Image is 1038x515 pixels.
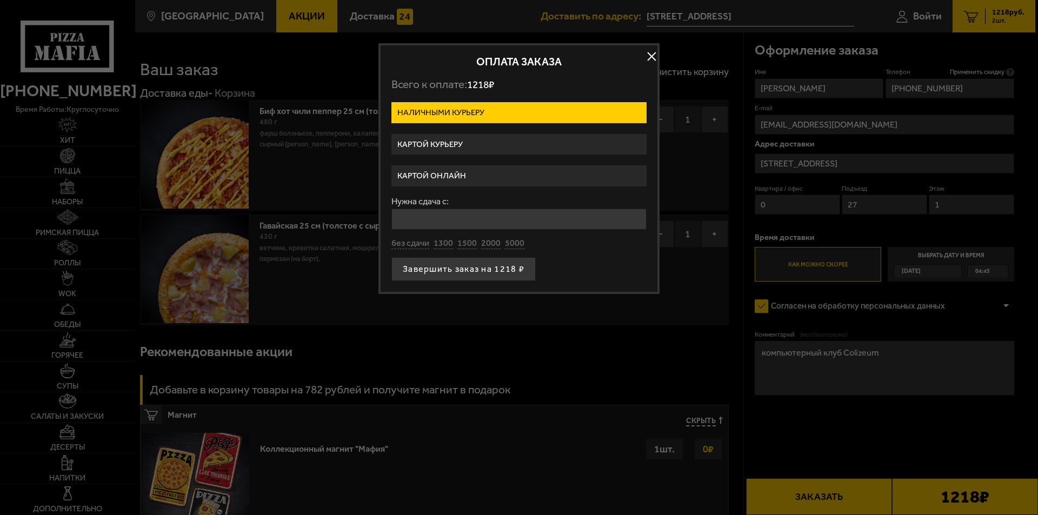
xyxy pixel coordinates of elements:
[391,134,647,155] label: Картой курьеру
[391,197,647,206] label: Нужна сдача с:
[391,257,536,281] button: Завершить заказ на 1218 ₽
[391,165,647,186] label: Картой онлайн
[391,78,647,91] p: Всего к оплате:
[457,238,477,250] button: 1500
[434,238,453,250] button: 1300
[391,102,647,123] label: Наличными курьеру
[505,238,524,250] button: 5000
[467,78,494,91] span: 1218 ₽
[481,238,501,250] button: 2000
[391,56,647,67] h2: Оплата заказа
[391,238,429,250] button: без сдачи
